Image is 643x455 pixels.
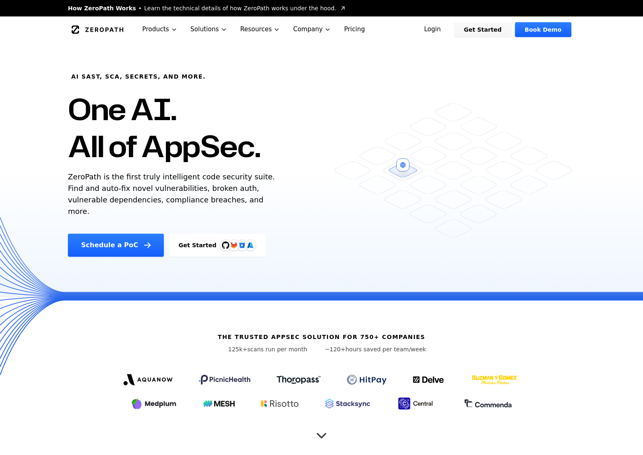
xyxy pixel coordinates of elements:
a: How ZeroPath WorksLearn the technical details of how ZeroPath works under the hood. [68,4,346,12]
button: Company [287,16,338,42]
p: hours saved per team/week [325,345,426,353]
nav: Global [58,16,585,42]
a: Schedule a PoC [68,234,164,257]
img: GYG [471,370,520,390]
span: Learn the technical details of how ZeroPath works under the hood. [144,4,336,12]
button: Solutions [184,16,234,42]
img: GitHub [222,241,229,249]
button: Scroll to next section [313,423,330,440]
img: Thoropass [277,376,321,384]
span: ~120+ [325,346,345,353]
h1: One AI. All of AppSec. [68,91,260,165]
button: Products [136,16,184,42]
svg: Bitbucket [238,241,247,250]
img: Stacksync [325,399,370,409]
a: Get StartedGitHubGitLabAzure [169,234,266,257]
h6: AI SAST, SCA, Secrets, and more. [71,72,206,81]
img: Central [396,396,438,411]
a: Book Demo [515,22,571,37]
p: scans run per month [217,345,318,353]
img: GitLab [226,237,242,253]
p: ZeroPath is the first truly intelligent code security suite. Find and auto-fix novel vulnerabilit... [68,171,279,217]
button: Resources [234,16,287,42]
span: How ZeroPath Works [68,4,136,12]
img: Medplum [131,397,177,410]
a: Pricing [338,16,372,42]
img: Mesh [203,400,235,407]
a: Login [414,22,451,37]
a: Get Started [454,22,512,37]
img: Azure [247,242,254,248]
h6: The trusted AppSec solution for 750+ companies [218,333,425,341]
span: 125k+ [228,346,247,353]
